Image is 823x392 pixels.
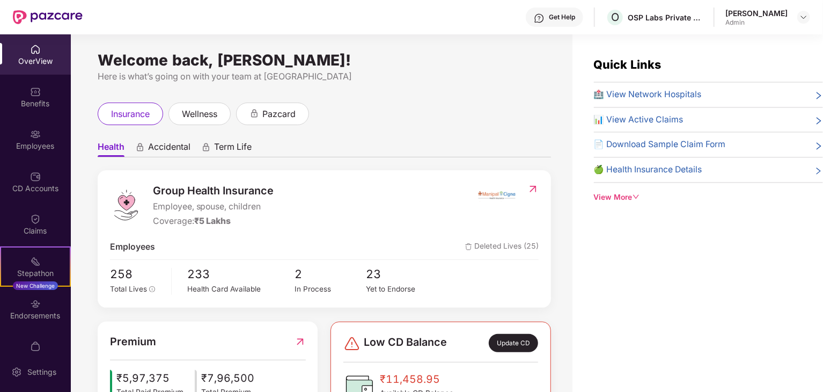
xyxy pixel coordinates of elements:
img: New Pazcare Logo [13,10,83,24]
span: Health [98,141,124,157]
span: ₹11,458.95 [380,371,453,388]
img: svg+xml;base64,PHN2ZyBpZD0iSGVscC0zMngzMiIgeG1sbnM9Imh0dHA6Ly93d3cudzMub3JnLzIwMDAvc3ZnIiB3aWR0aD... [534,13,545,24]
div: animation [249,108,259,118]
div: OSP Labs Private Limited [628,12,703,23]
div: Get Help [549,13,575,21]
span: info-circle [149,286,156,293]
img: deleteIcon [465,243,472,250]
span: down [633,193,640,201]
div: Health Card Available [188,284,295,295]
span: 📊 View Active Claims [594,113,684,127]
img: insurerIcon [476,183,517,209]
span: 23 [366,265,438,284]
img: svg+xml;base64,PHN2ZyBpZD0iRW1wbG95ZWVzIiB4bWxucz0iaHR0cDovL3d3dy53My5vcmcvMjAwMC9zdmciIHdpZHRoPS... [30,129,41,140]
span: Total Lives [110,285,147,293]
div: Coverage: [153,215,274,228]
div: Update CD [489,334,538,352]
div: New Challenge [13,281,58,290]
span: O [611,11,619,24]
div: Stepathon [1,268,70,279]
span: ₹5 Lakhs [194,216,231,226]
span: Premium [110,333,156,350]
img: svg+xml;base64,PHN2ZyB4bWxucz0iaHR0cDovL3d3dy53My5vcmcvMjAwMC9zdmciIHdpZHRoPSIyMSIgaGVpZ2h0PSIyMC... [30,256,41,267]
img: logo [110,189,142,221]
span: 📄 Download Sample Claim Form [594,138,726,151]
span: wellness [182,107,217,121]
span: ₹5,97,375 [116,370,183,387]
span: Term Life [214,141,252,157]
img: svg+xml;base64,PHN2ZyBpZD0iQ2xhaW0iIHhtbG5zPSJodHRwOi8vd3d3LnczLm9yZy8yMDAwL3N2ZyIgd2lkdGg9IjIwIi... [30,214,41,224]
div: Settings [24,367,60,378]
span: right [814,90,823,101]
div: [PERSON_NAME] [725,8,788,18]
span: Employee, spouse, children [153,200,274,214]
img: svg+xml;base64,PHN2ZyBpZD0iQ0RfQWNjb3VudHMiIGRhdGEtbmFtZT0iQ0QgQWNjb3VudHMiIHhtbG5zPSJodHRwOi8vd3... [30,171,41,182]
div: animation [201,142,211,152]
span: ₹7,96,500 [201,370,254,387]
span: right [814,115,823,127]
img: svg+xml;base64,PHN2ZyBpZD0iRGFuZ2VyLTMyeDMyIiB4bWxucz0iaHR0cDovL3d3dy53My5vcmcvMjAwMC9zdmciIHdpZH... [343,335,361,352]
span: Deleted Lives (25) [465,241,539,254]
span: 2 [295,265,366,284]
span: pazcard [262,107,296,121]
img: svg+xml;base64,PHN2ZyBpZD0iRHJvcGRvd24tMzJ4MzIiIHhtbG5zPSJodHRwOi8vd3d3LnczLm9yZy8yMDAwL3N2ZyIgd2... [799,13,808,21]
span: Group Health Insurance [153,183,274,199]
img: svg+xml;base64,PHN2ZyBpZD0iRW5kb3JzZW1lbnRzIiB4bWxucz0iaHR0cDovL3d3dy53My5vcmcvMjAwMC9zdmciIHdpZH... [30,299,41,309]
div: Admin [725,18,788,27]
span: Employees [110,241,155,254]
div: animation [135,142,145,152]
img: svg+xml;base64,PHN2ZyBpZD0iU2V0dGluZy0yMHgyMCIgeG1sbnM9Imh0dHA6Ly93d3cudzMub3JnLzIwMDAvc3ZnIiB3aW... [11,367,22,378]
div: View More [594,192,823,204]
img: RedirectIcon [295,333,306,350]
div: Yet to Endorse [366,284,438,295]
span: 🍏 Health Insurance Details [594,163,702,177]
img: svg+xml;base64,PHN2ZyBpZD0iSG9tZSIgeG1sbnM9Imh0dHA6Ly93d3cudzMub3JnLzIwMDAvc3ZnIiB3aWR0aD0iMjAiIG... [30,44,41,55]
span: right [814,165,823,177]
div: In Process [295,284,366,295]
span: insurance [111,107,150,121]
span: Low CD Balance [364,334,447,352]
span: 🏥 View Network Hospitals [594,88,702,101]
div: Welcome back, [PERSON_NAME]! [98,56,551,64]
img: svg+xml;base64,PHN2ZyBpZD0iQmVuZWZpdHMiIHhtbG5zPSJodHRwOi8vd3d3LnczLm9yZy8yMDAwL3N2ZyIgd2lkdGg9Ij... [30,86,41,97]
span: 258 [110,265,164,284]
span: 233 [188,265,295,284]
span: Accidental [148,141,190,157]
div: Here is what’s going on with your team at [GEOGRAPHIC_DATA] [98,70,551,83]
span: Quick Links [594,57,662,71]
img: RedirectIcon [527,184,539,194]
img: svg+xml;base64,PHN2ZyBpZD0iTXlfT3JkZXJzIiBkYXRhLW5hbWU9Ik15IE9yZGVycyIgeG1sbnM9Imh0dHA6Ly93d3cudz... [30,341,41,352]
span: right [814,140,823,151]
